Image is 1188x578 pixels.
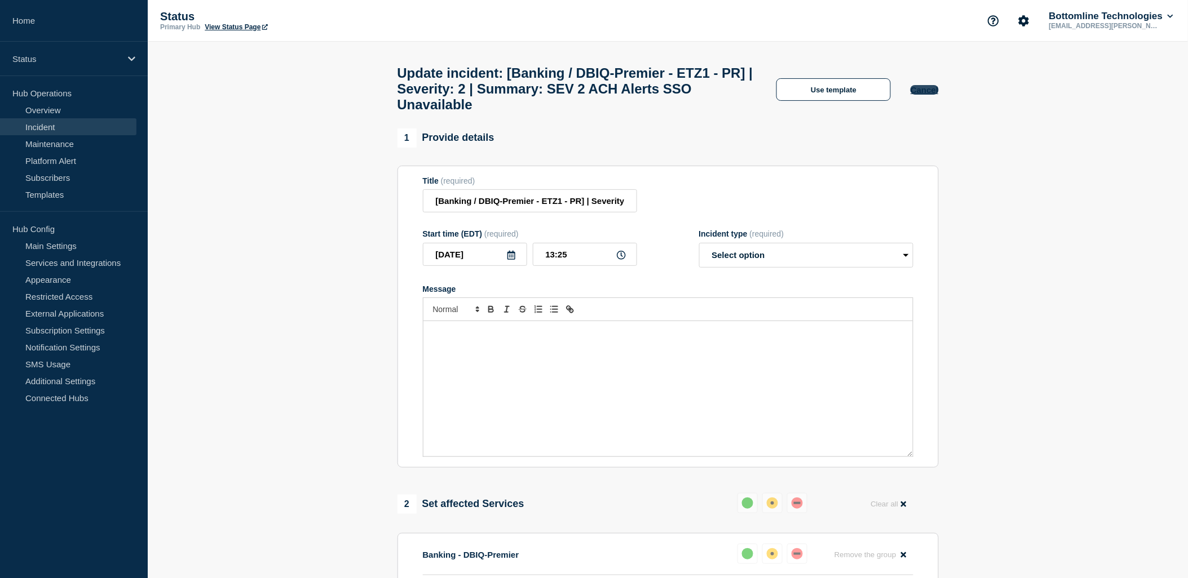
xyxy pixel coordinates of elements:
[428,303,483,316] span: Font size
[531,303,546,316] button: Toggle ordered list
[792,548,803,559] div: down
[423,229,637,238] div: Start time (EDT)
[1047,22,1164,30] p: [EMAIL_ADDRESS][PERSON_NAME][DOMAIN_NAME]
[767,548,778,559] div: affected
[762,544,783,564] button: affected
[441,176,475,185] span: (required)
[742,548,753,559] div: up
[398,495,417,514] span: 2
[205,23,267,31] a: View Status Page
[423,284,913,294] div: Message
[911,85,938,95] button: Cancel
[767,497,778,509] div: affected
[1012,9,1036,33] button: Account settings
[787,493,807,513] button: down
[828,544,913,566] button: Remove the group
[533,243,637,266] input: HH:MM
[787,544,807,564] button: down
[776,78,891,101] button: Use template
[423,176,637,185] div: Title
[1047,11,1176,22] button: Bottomline Technologies
[423,321,913,456] div: Message
[12,54,121,64] p: Status
[546,303,562,316] button: Toggle bulleted list
[423,243,527,266] input: YYYY-MM-DD
[398,128,417,148] span: 1
[762,493,783,513] button: affected
[834,550,896,559] span: Remove the group
[483,303,499,316] button: Toggle bold text
[737,544,758,564] button: up
[562,303,578,316] button: Toggle link
[742,497,753,509] div: up
[750,229,784,238] span: (required)
[160,23,200,31] p: Primary Hub
[499,303,515,316] button: Toggle italic text
[982,9,1005,33] button: Support
[160,10,386,23] p: Status
[398,65,757,113] h1: Update incident: [Banking / DBIQ-Premier - ETZ1 - PR] | Severity: 2 | Summary: SEV 2 ACH Alerts S...
[484,229,519,238] span: (required)
[398,128,494,148] div: Provide details
[792,497,803,509] div: down
[699,243,913,268] select: Incident type
[423,189,637,212] input: Title
[423,550,519,559] p: Banking - DBIQ-Premier
[515,303,531,316] button: Toggle strikethrough text
[398,495,524,514] div: Set affected Services
[737,493,758,513] button: up
[699,229,913,238] div: Incident type
[864,493,913,515] button: Clear all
